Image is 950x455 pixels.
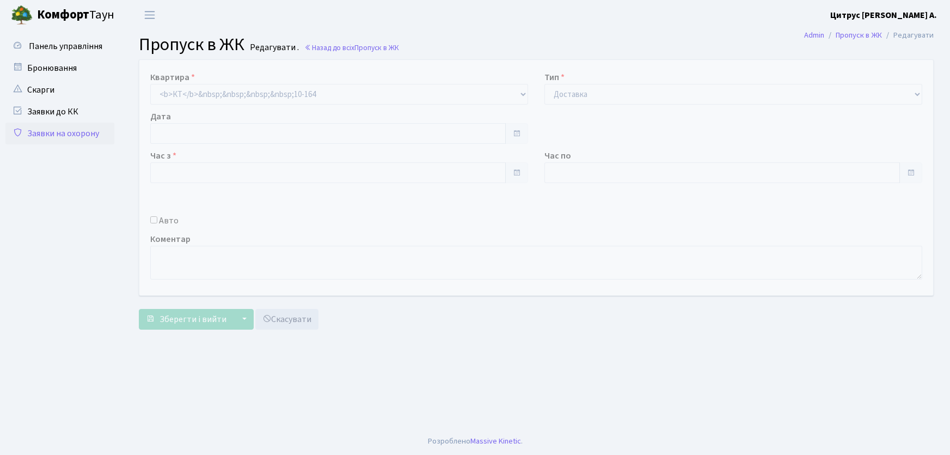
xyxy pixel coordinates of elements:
li: Редагувати [882,29,934,41]
b: Комфорт [37,6,89,23]
nav: breadcrumb [788,24,950,47]
a: Бронювання [5,57,114,79]
small: Редагувати . [248,43,299,53]
label: Коментар [150,233,191,246]
a: Скасувати [255,309,318,330]
span: Панель управління [29,40,102,52]
button: Зберегти і вийти [139,309,234,330]
a: Заявки до КК [5,101,114,123]
div: Розроблено . [428,435,523,447]
label: Час з [150,149,176,162]
label: Дата [150,110,171,123]
a: Панель управління [5,35,114,57]
span: Зберегти і вийти [160,313,226,325]
button: Переключити навігацію [136,6,163,24]
label: Час по [544,149,571,162]
a: Скарги [5,79,114,101]
span: Таун [37,6,114,25]
b: Цитрус [PERSON_NAME] А. [830,9,937,21]
label: Квартира [150,71,195,84]
img: logo.png [11,4,33,26]
a: Заявки на охорону [5,123,114,144]
a: Massive Kinetic [470,435,521,447]
span: Пропуск в ЖК [139,32,244,57]
a: Цитрус [PERSON_NAME] А. [830,9,937,22]
label: Тип [544,71,565,84]
a: Admin [804,29,824,41]
a: Назад до всіхПропуск в ЖК [304,43,399,53]
a: Пропуск в ЖК [836,29,882,41]
span: Пропуск в ЖК [354,43,399,53]
label: Авто [159,214,179,227]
